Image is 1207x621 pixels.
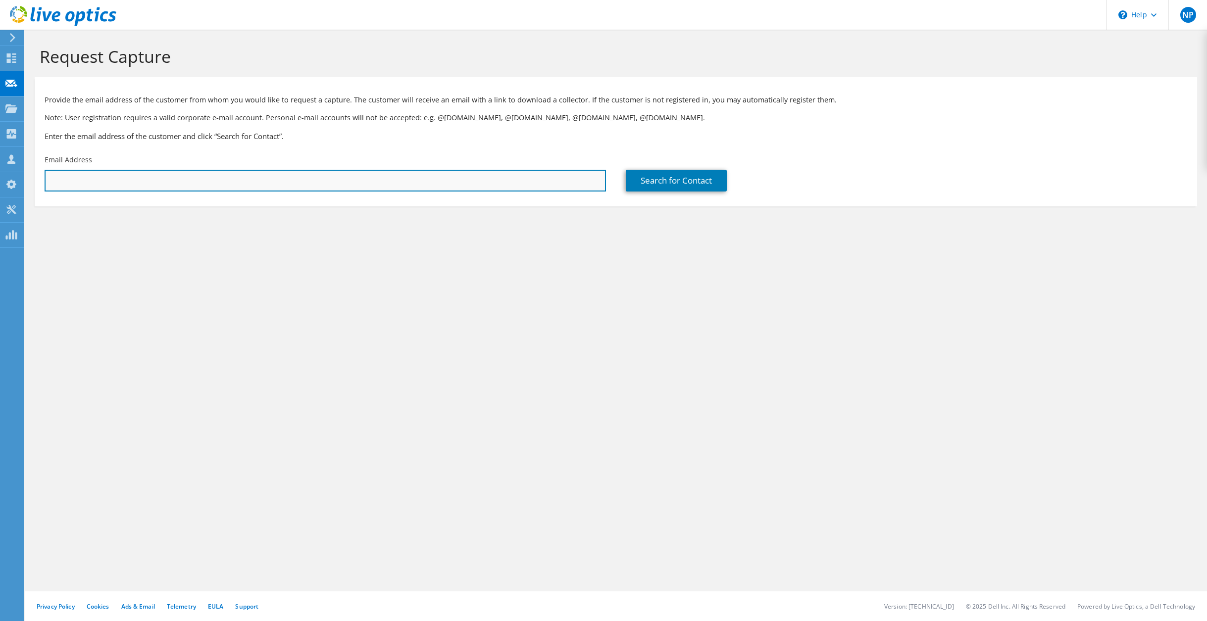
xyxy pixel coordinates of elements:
[45,112,1187,123] p: Note: User registration requires a valid corporate e-mail account. Personal e-mail accounts will ...
[40,46,1187,67] h1: Request Capture
[121,602,155,611] a: Ads & Email
[626,170,727,191] a: Search for Contact
[966,602,1065,611] li: © 2025 Dell Inc. All Rights Reserved
[208,602,223,611] a: EULA
[45,95,1187,105] p: Provide the email address of the customer from whom you would like to request a capture. The cust...
[1118,10,1127,19] svg: \n
[87,602,109,611] a: Cookies
[37,602,75,611] a: Privacy Policy
[167,602,196,611] a: Telemetry
[1180,7,1196,23] span: NP
[1077,602,1195,611] li: Powered by Live Optics, a Dell Technology
[45,155,92,165] label: Email Address
[235,602,258,611] a: Support
[884,602,954,611] li: Version: [TECHNICAL_ID]
[45,131,1187,142] h3: Enter the email address of the customer and click “Search for Contact”.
